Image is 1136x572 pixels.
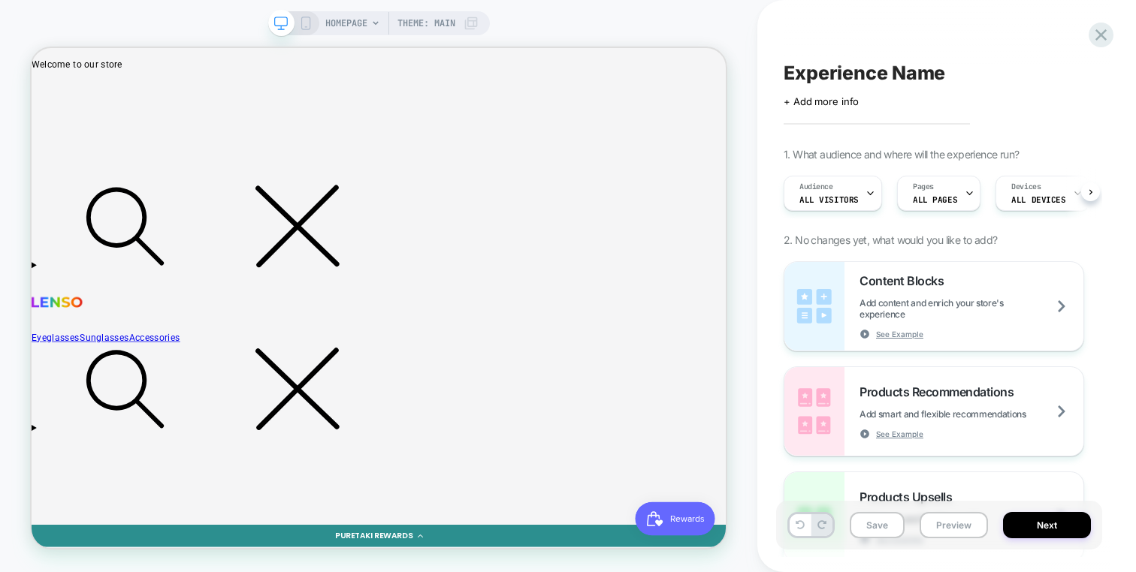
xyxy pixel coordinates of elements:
span: Add smart and flexible recommendations [860,408,1064,420]
button: Save [850,512,905,538]
button: Next [1003,512,1091,538]
span: See Example [876,329,923,339]
span: Devices [1011,182,1041,192]
span: Pages [913,182,934,192]
span: All Visitors [799,194,859,205]
span: Rewards [47,11,92,34]
span: Theme: MAIN [397,11,455,35]
span: HOMEPAGE [325,11,367,35]
span: ALL DEVICES [1011,194,1065,205]
span: 2. No changes yet, what would you like to add? [784,233,997,246]
span: Audience [799,182,833,192]
span: ALL PAGES [913,194,957,205]
button: Preview [920,512,988,538]
a: Sunglasses [64,379,130,395]
a: Accessories [130,379,198,395]
span: Content Blocks [860,273,951,288]
span: Experience Name [784,62,945,84]
span: Add content and enrich your store's experience [860,297,1083,320]
span: See Example [876,429,923,439]
span: + Add more info [784,95,859,107]
span: Products Upsells [860,489,959,504]
span: 1. What audience and where will the experience run? [784,148,1019,161]
span: Products Recommendations [860,384,1021,399]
